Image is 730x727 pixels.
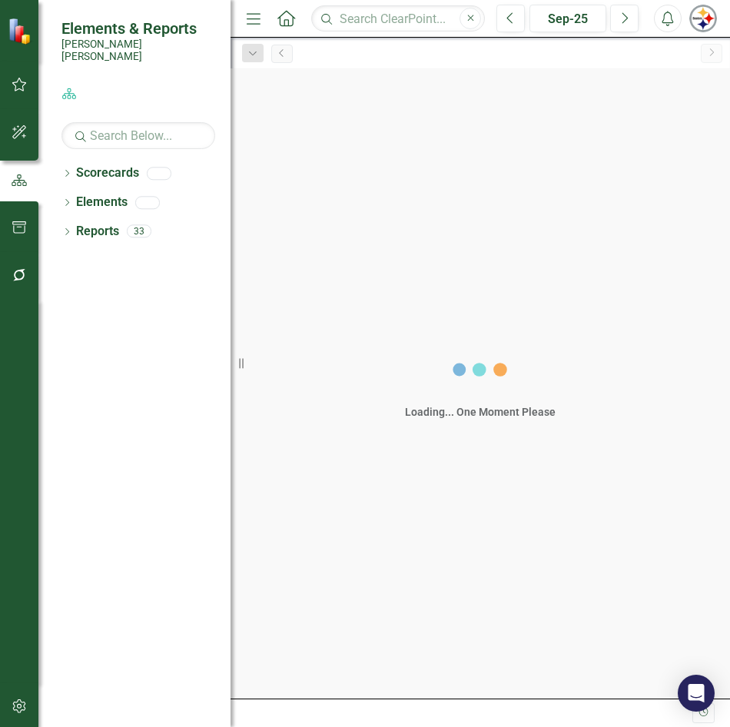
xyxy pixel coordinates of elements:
[8,18,35,45] img: ClearPoint Strategy
[535,10,601,28] div: Sep-25
[311,5,485,32] input: Search ClearPoint...
[61,19,215,38] span: Elements & Reports
[127,225,151,238] div: 33
[76,194,128,211] a: Elements
[61,38,215,63] small: [PERSON_NAME] [PERSON_NAME]
[689,5,717,32] img: Cambria Fayall
[76,223,119,241] a: Reports
[76,164,139,182] a: Scorecards
[529,5,606,32] button: Sep-25
[405,404,556,420] div: Loading... One Moment Please
[678,675,715,712] div: Open Intercom Messenger
[61,122,215,149] input: Search Below...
